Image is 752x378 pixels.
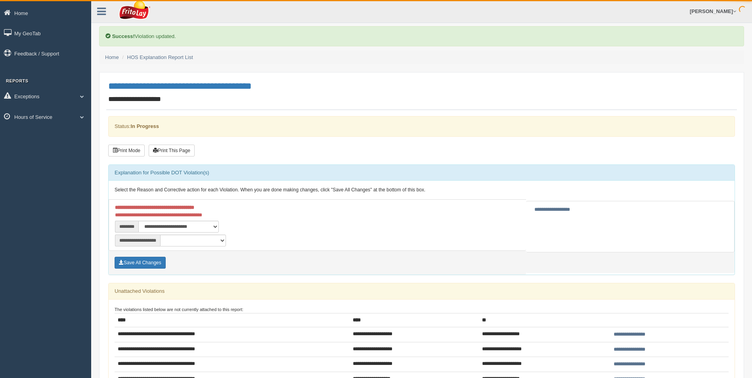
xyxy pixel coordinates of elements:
[109,181,735,200] div: Select the Reason and Corrective action for each Violation. When you are done making changes, cli...
[109,283,735,299] div: Unattached Violations
[149,145,195,157] button: Print This Page
[105,54,119,60] a: Home
[108,145,145,157] button: Print Mode
[127,54,193,60] a: HOS Explanation Report List
[99,26,744,46] div: Violation updated.
[108,116,735,136] div: Status:
[112,33,135,39] b: Success!
[130,123,159,129] strong: In Progress
[109,165,735,181] div: Explanation for Possible DOT Violation(s)
[115,257,166,269] button: Save
[115,307,243,312] small: The violations listed below are not currently attached to this report:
